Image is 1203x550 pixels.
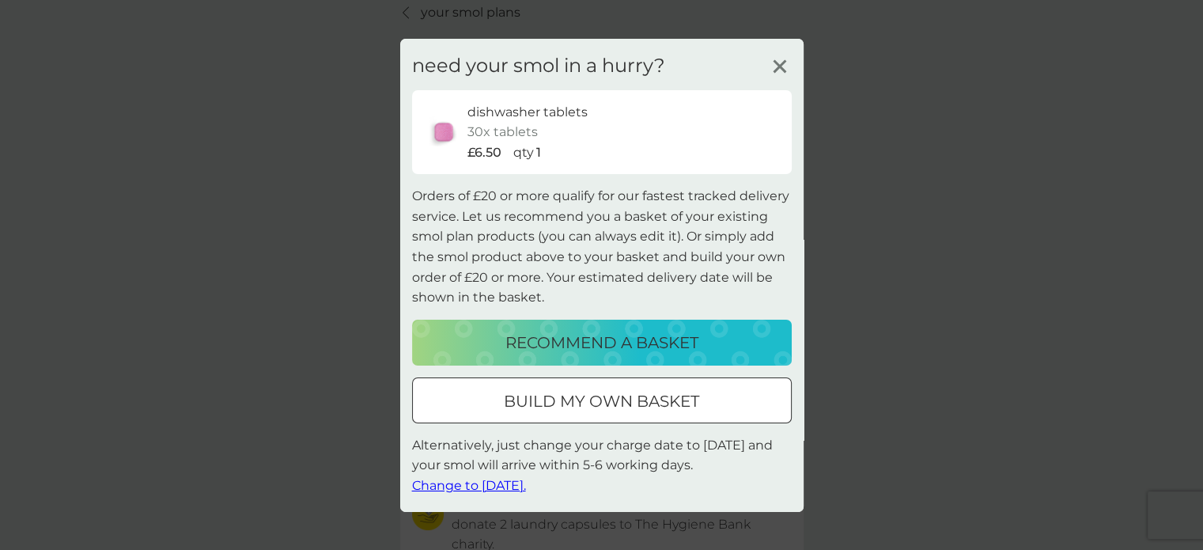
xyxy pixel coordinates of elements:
[412,54,665,77] h3: need your smol in a hurry?
[412,377,792,423] button: build my own basket
[412,435,792,496] p: Alternatively, just change your charge date to [DATE] and your smol will arrive within 5-6 workin...
[504,389,699,414] p: build my own basket
[412,478,526,493] span: Change to [DATE].
[412,476,526,496] button: Change to [DATE].
[536,142,541,163] p: 1
[412,186,792,308] p: Orders of £20 or more qualify for our fastest tracked delivery service. Let us recommend you a ba...
[505,330,698,355] p: recommend a basket
[467,101,588,122] p: dishwasher tablets
[412,320,792,366] button: recommend a basket
[467,122,538,142] p: 30x tablets
[467,142,501,163] p: £6.50
[513,142,534,163] p: qty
